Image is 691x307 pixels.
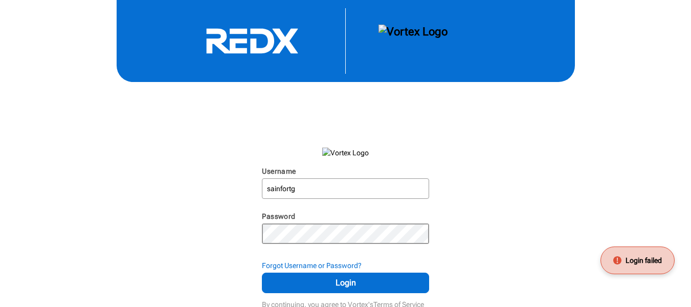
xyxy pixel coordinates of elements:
strong: Forgot Username or Password? [262,261,362,270]
span: Login failed [626,255,662,265]
button: Login [262,273,429,293]
label: Password [262,212,295,220]
label: Username [262,167,296,175]
svg: RedX Logo [175,28,329,54]
img: Vortex Logo [378,25,448,57]
img: Vortex Logo [322,148,369,158]
span: Login [275,277,416,289]
div: Forgot Username or Password? [262,260,429,271]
